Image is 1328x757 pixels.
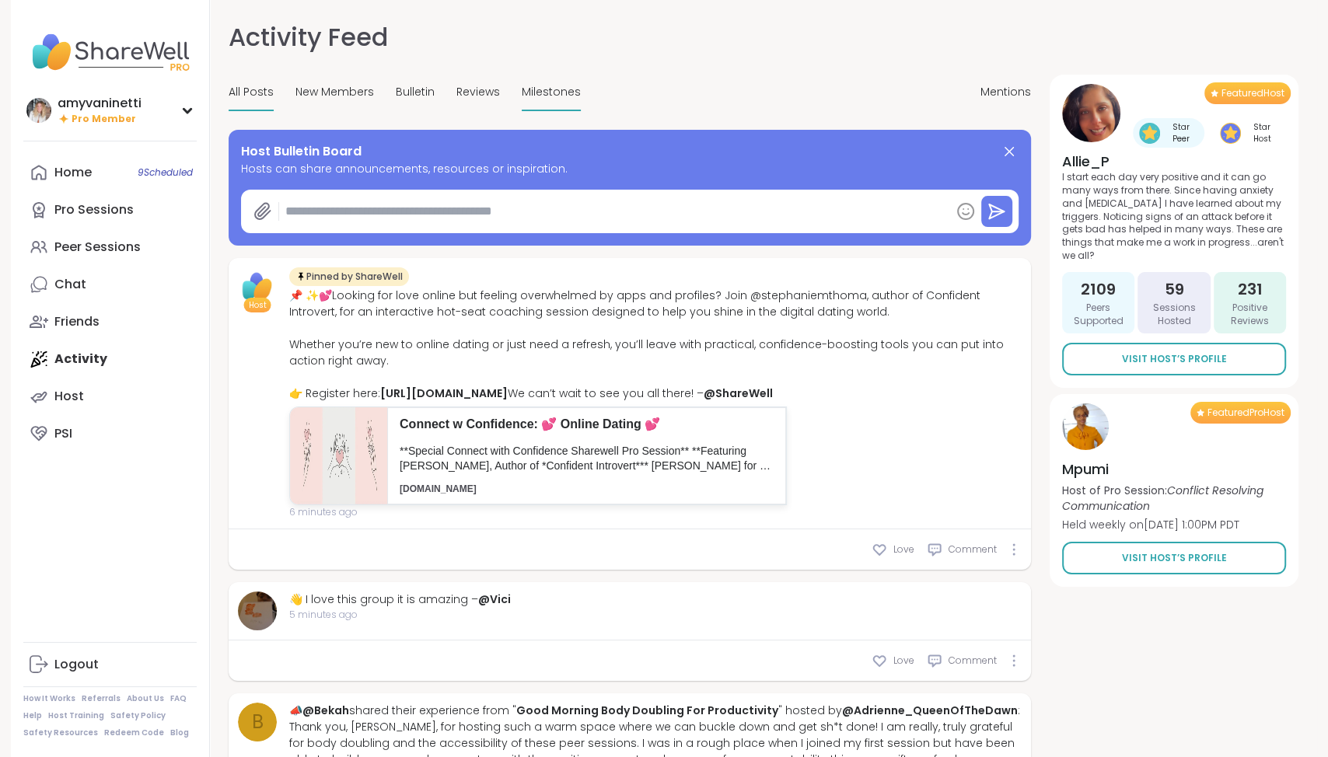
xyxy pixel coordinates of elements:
span: Visit Host’s Profile [1122,551,1227,565]
img: Star Peer [1139,123,1160,144]
p: Host of Pro Session: [1062,483,1286,514]
img: Allie_P [1062,84,1120,142]
a: Referrals [82,693,121,704]
span: Star Peer [1163,121,1198,145]
span: All Posts [229,84,274,100]
div: 👋 I love this group it is amazing – [289,591,511,608]
a: Host [23,378,197,415]
span: Bulletin [396,84,435,100]
span: Peers Supported [1068,302,1128,328]
img: 15690c93-6b96-479b-8ddf-bf221a534493 [290,407,387,504]
a: Logout [23,646,197,683]
p: I start each day very positive and it can go many ways from there. Since having anxiety and [MEDI... [1062,171,1286,263]
img: ShareWell [238,267,277,306]
a: @ShareWell [704,385,773,401]
a: Host Training [48,710,104,721]
span: Featured Pro Host [1207,406,1284,419]
span: B [252,708,264,736]
span: Milestones [522,84,581,100]
span: Sessions Hosted [1144,302,1204,328]
a: Good Morning Body Doubling For Productivity [516,703,778,718]
p: [DOMAIN_NAME] [400,483,774,496]
a: B [238,703,277,741]
div: amyvaninetti [58,95,142,112]
div: Chat [54,276,86,293]
span: Love [893,542,914,556]
img: ShareWell Nav Logo [23,25,197,79]
span: Love [893,654,914,668]
span: 231 [1237,278,1262,300]
a: [URL][DOMAIN_NAME] [380,385,508,401]
span: Comment [949,654,997,668]
img: Vici [238,591,277,630]
div: Host [54,388,84,405]
span: 2109 [1081,278,1116,300]
span: 59 [1164,278,1183,300]
div: Logout [54,656,99,673]
div: Home [54,164,92,181]
div: Pro Sessions [54,201,134,218]
a: Peer Sessions [23,228,197,266]
span: Star Host [1244,121,1280,145]
img: amyvaninetti [26,98,51,123]
h1: Activity Feed [229,19,388,56]
a: Home9Scheduled [23,154,197,191]
a: Blog [170,727,189,738]
span: Positive Reviews [1220,302,1280,328]
i: Conflict Resolving Communication [1062,483,1263,514]
p: **Special Connect with Confidence Sharewell Pro Session** **Featuring [PERSON_NAME], Author of *C... [400,444,774,474]
span: Host [249,299,267,311]
div: Peer Sessions [54,239,141,256]
span: Hosts can share announcements, resources or inspiration. [241,161,1019,177]
a: Connect w Confidence: 💕 Online Dating 💕**Special Connect with Confidence Sharewell Pro Session** ... [289,406,787,505]
a: About Us [127,693,164,704]
p: Held weekly on [DATE] 1:00PM PDT [1062,517,1286,532]
span: New Members [295,84,374,100]
a: Help [23,710,42,721]
img: Mpumi [1062,403,1109,450]
span: Pro Member [72,113,136,126]
div: PSI [54,425,72,442]
a: @Bekah [302,703,349,718]
span: Host Bulletin Board [241,142,362,161]
span: 5 minutes ago [289,608,511,622]
span: Visit Host’s Profile [1122,352,1227,366]
img: Star Host [1220,123,1241,144]
a: @Vici [478,591,511,607]
a: Pro Sessions [23,191,197,228]
a: Chat [23,266,197,303]
span: 9 Scheduled [138,166,193,179]
a: How It Works [23,693,75,704]
h4: Mpumi [1062,459,1286,479]
a: Redeem Code [104,727,164,738]
a: PSI [23,415,197,452]
p: Connect w Confidence: 💕 Online Dating 💕 [400,416,774,433]
a: Friends [23,303,197,340]
a: Safety Resources [23,727,98,738]
a: Safety Policy [110,710,166,721]
div: Pinned by ShareWell [289,267,409,286]
a: @Adrienne_QueenOfTheDawn [842,703,1018,718]
h4: Allie_P [1062,152,1286,171]
div: Friends [54,313,100,330]
a: FAQ [170,693,187,704]
a: Visit Host’s Profile [1062,343,1286,375]
div: 📌 ✨💕Looking for love online but feeling overwhelmed by apps and profiles? Join @stephaniemthoma, ... [289,288,1022,402]
a: Visit Host’s Profile [1062,542,1286,574]
span: Mentions [980,84,1031,100]
span: Comment [949,542,997,556]
span: Reviews [456,84,500,100]
span: 6 minutes ago [289,505,1022,519]
span: Featured Host [1221,87,1284,99]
